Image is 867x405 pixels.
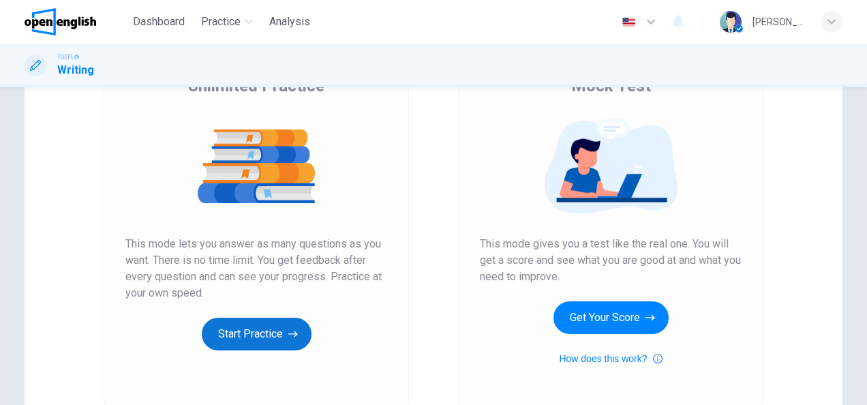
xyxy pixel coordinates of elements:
[196,10,258,34] button: Practice
[25,8,96,35] img: OpenEnglish logo
[752,14,804,30] div: [PERSON_NAME]
[269,14,310,30] span: Analysis
[125,236,387,301] span: This mode lets you answer as many questions as you want. There is no time limit. You get feedback...
[57,52,79,62] span: TOEFL®
[480,236,742,285] span: This mode gives you a test like the real one. You will get a score and see what you are good at a...
[127,10,190,34] button: Dashboard
[133,14,185,30] span: Dashboard
[720,11,742,33] img: Profile picture
[201,14,241,30] span: Practice
[553,301,669,334] button: Get Your Score
[264,10,316,34] button: Analysis
[57,62,94,78] h1: Writing
[559,350,662,367] button: How does this work?
[620,17,637,27] img: en
[25,8,127,35] a: OpenEnglish logo
[202,318,311,350] button: Start Practice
